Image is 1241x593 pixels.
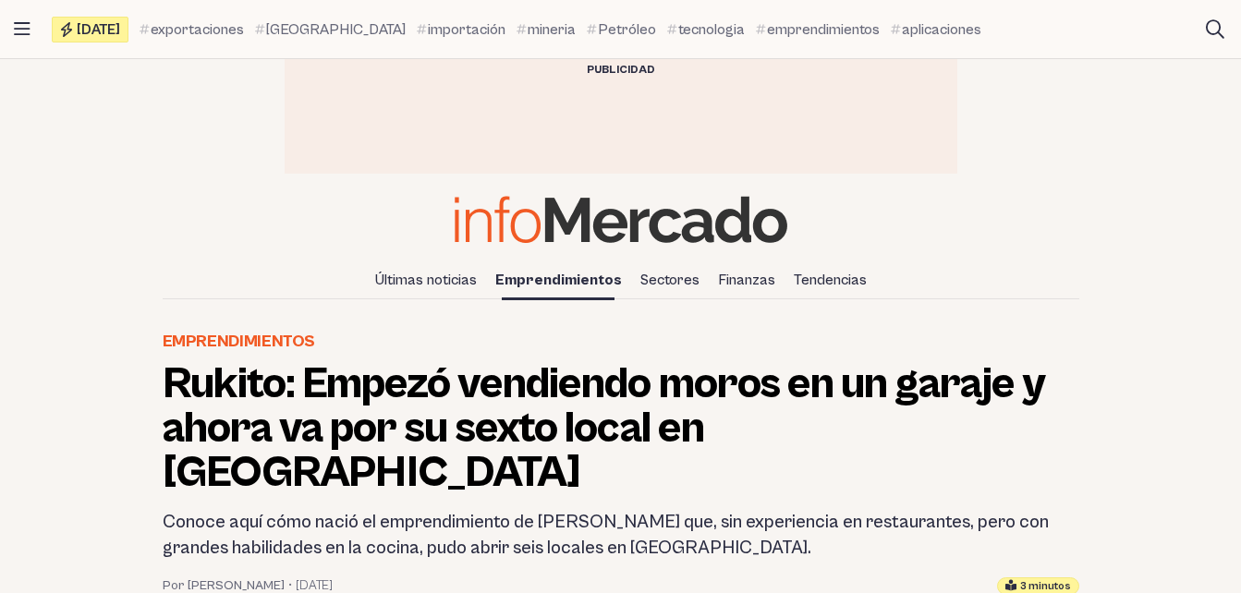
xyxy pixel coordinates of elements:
[140,18,244,41] a: exportaciones
[891,18,981,41] a: aplicaciones
[786,264,874,296] a: Tendencias
[163,329,316,355] a: Emprendimientos
[266,18,406,41] span: [GEOGRAPHIC_DATA]
[756,18,880,41] a: emprendimientos
[255,18,406,41] a: [GEOGRAPHIC_DATA]
[517,18,576,41] a: mineria
[902,18,981,41] span: aplicaciones
[587,18,656,41] a: Petróleo
[488,264,629,296] a: Emprendimientos
[767,18,880,41] span: emprendimientos
[285,59,957,81] div: Publicidad
[598,18,656,41] span: Petróleo
[417,18,505,41] a: importación
[633,264,707,296] a: Sectores
[368,264,484,296] a: Últimas noticias
[163,510,1079,562] h2: Conoce aquí cómo nació el emprendimiento de [PERSON_NAME] que, sin experiencia en restaurantes, p...
[528,18,576,41] span: mineria
[428,18,505,41] span: importación
[711,264,783,296] a: Finanzas
[77,22,120,37] span: [DATE]
[667,18,745,41] a: tecnologia
[163,362,1079,495] h1: Rukito: Empezó vendiendo moros en un garaje y ahora va por su sexto local en [GEOGRAPHIC_DATA]
[455,196,787,243] img: Infomercado Ecuador logo
[151,18,244,41] span: exportaciones
[678,18,745,41] span: tecnologia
